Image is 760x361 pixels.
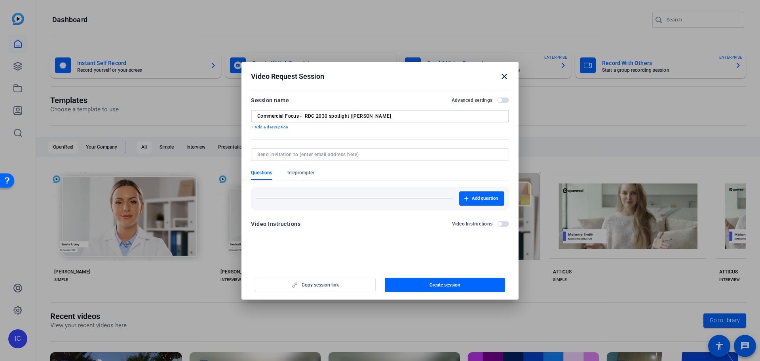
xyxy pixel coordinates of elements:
p: + Add a description [251,124,509,130]
mat-icon: close [500,72,509,81]
div: Video Request Session [251,72,509,81]
h2: Video Instructions [452,221,493,227]
span: Teleprompter [287,170,314,176]
div: Video Instructions [251,219,300,229]
div: Session name [251,96,289,105]
button: Create session [385,278,505,292]
input: Send invitation to (enter email address here) [257,151,500,158]
span: Add question [472,195,498,202]
span: Questions [251,170,272,176]
button: Add question [459,191,504,206]
span: Create session [429,282,460,288]
h2: Advanced settings [452,97,492,103]
input: Enter Session Name [257,113,503,119]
